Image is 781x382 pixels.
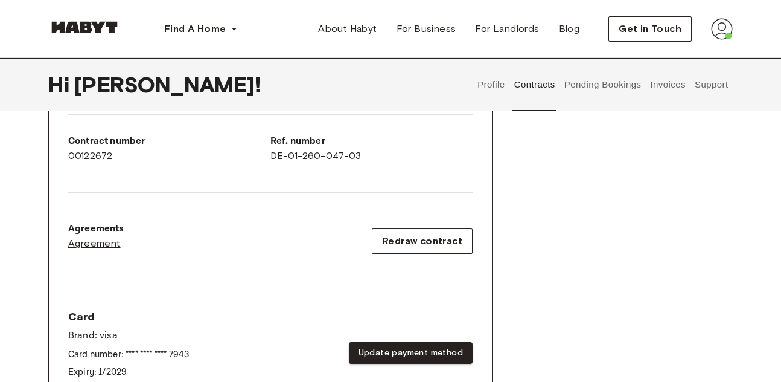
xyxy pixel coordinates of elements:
span: Card [68,309,189,324]
img: avatar [711,18,733,40]
button: Contracts [512,58,556,111]
a: About Habyt [308,17,386,41]
p: Ref. number [270,134,473,149]
button: Redraw contract [372,228,473,254]
span: Hi [48,72,74,97]
div: user profile tabs [473,58,733,111]
button: Get in Touch [608,16,692,42]
span: About Habyt [318,22,377,36]
button: Update payment method [349,342,473,364]
span: For Business [397,22,456,36]
a: Blog [549,17,590,41]
span: For Landlords [475,22,539,36]
span: Find A Home [164,22,226,36]
p: Agreements [68,222,124,236]
button: Find A Home [155,17,247,41]
div: DE-01-260-047-03 [270,134,473,163]
button: Support [693,58,730,111]
button: Profile [476,58,507,111]
span: Get in Touch [619,22,681,36]
span: Redraw contract [382,234,462,248]
p: Expiry: 1 / 2029 [68,366,189,378]
button: Invoices [649,58,687,111]
p: Contract number [68,134,270,149]
span: [PERSON_NAME] ! [74,72,261,97]
div: 00122672 [68,134,270,163]
button: Pending Bookings [563,58,643,111]
a: For Landlords [465,17,549,41]
a: For Business [387,17,466,41]
span: Blog [559,22,580,36]
span: Agreement [68,236,121,251]
img: Habyt [48,21,121,33]
p: Brand: visa [68,329,189,343]
a: Agreement [68,236,124,251]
